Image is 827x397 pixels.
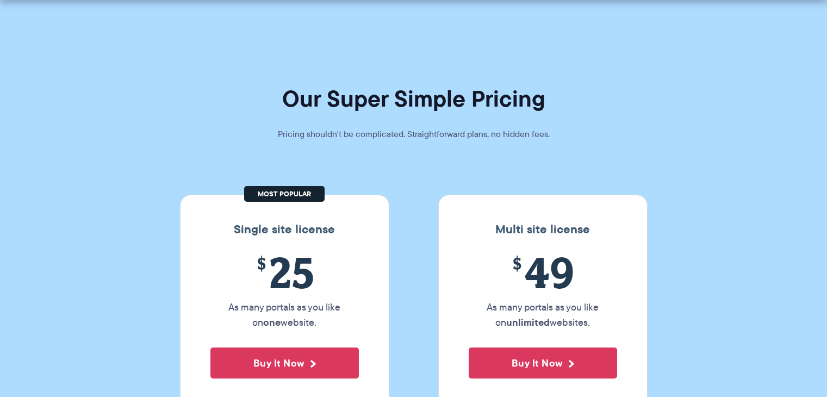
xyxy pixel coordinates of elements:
[251,127,577,142] p: Pricing shouldn't be complicated. Straightforward plans, no hidden fees.
[210,300,359,330] p: As many portals as you like on website.
[210,247,359,297] span: 25
[263,315,281,330] strong: one
[506,315,550,330] strong: unlimited
[469,247,617,297] span: 49
[469,348,617,379] button: Buy It Now
[450,222,636,237] h3: Multi site license
[469,300,617,330] p: As many portals as you like on websites.
[210,348,359,379] button: Buy It Now
[191,222,378,237] h3: Single site license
